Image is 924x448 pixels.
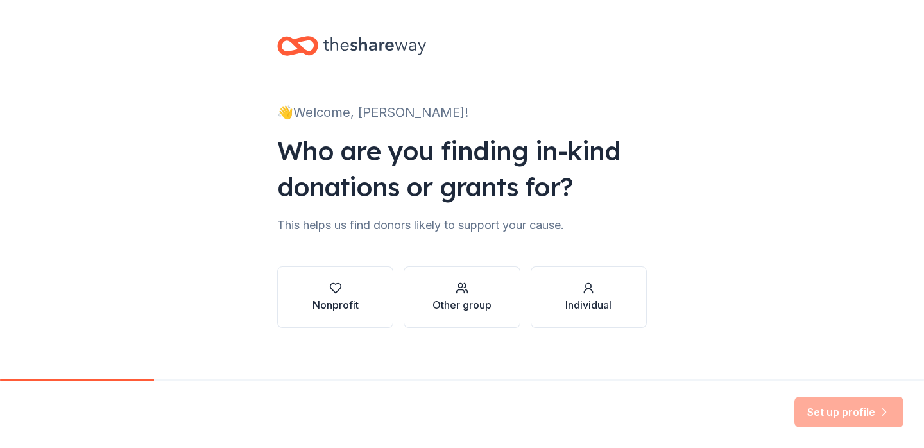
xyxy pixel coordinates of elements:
[277,102,647,123] div: 👋 Welcome, [PERSON_NAME]!
[277,133,647,205] div: Who are you finding in-kind donations or grants for?
[432,297,492,313] div: Other group
[312,297,359,313] div: Nonprofit
[277,215,647,236] div: This helps us find donors likely to support your cause.
[531,266,647,328] button: Individual
[404,266,520,328] button: Other group
[277,266,393,328] button: Nonprofit
[565,297,612,313] div: Individual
